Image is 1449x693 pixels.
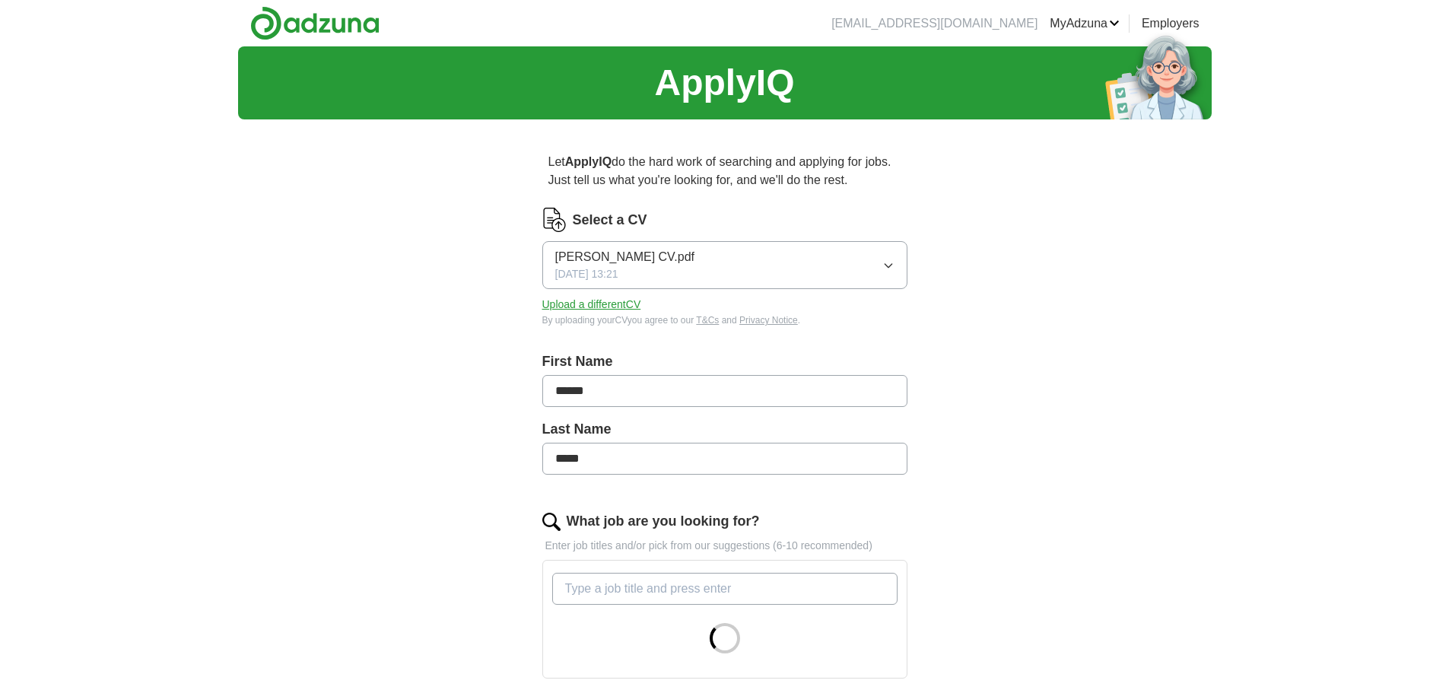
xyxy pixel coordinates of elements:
li: [EMAIL_ADDRESS][DOMAIN_NAME] [831,14,1037,33]
span: [DATE] 13:21 [555,266,618,282]
label: First Name [542,351,907,372]
label: Last Name [542,419,907,440]
p: Enter job titles and/or pick from our suggestions (6-10 recommended) [542,538,907,554]
button: Upload a differentCV [542,297,641,313]
a: Privacy Notice [739,315,798,326]
h1: ApplyIQ [654,56,794,110]
label: Select a CV [573,210,647,230]
div: By uploading your CV you agree to our and . [542,313,907,327]
span: [PERSON_NAME] CV.pdf [555,248,694,266]
strong: ApplyIQ [565,155,612,168]
img: CV Icon [542,208,567,232]
a: T&Cs [696,315,719,326]
input: Type a job title and press enter [552,573,898,605]
button: [PERSON_NAME] CV.pdf[DATE] 13:21 [542,241,907,289]
a: Employers [1142,14,1200,33]
label: What job are you looking for? [567,511,760,532]
img: Adzuna logo [250,6,380,40]
a: MyAdzuna [1050,14,1120,33]
img: search.png [542,513,561,531]
p: Let do the hard work of searching and applying for jobs. Just tell us what you're looking for, an... [542,147,907,196]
